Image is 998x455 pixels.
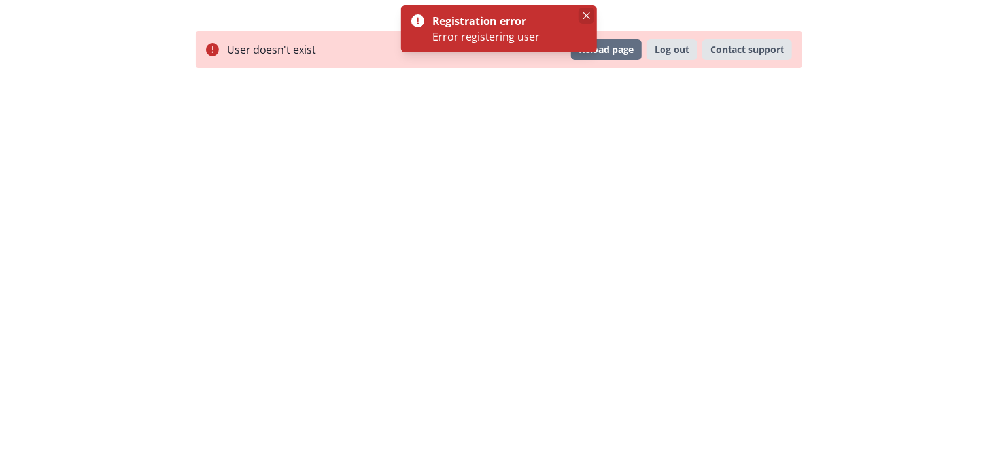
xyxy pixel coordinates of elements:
button: Log out [647,39,697,60]
button: Close [579,8,594,24]
a: Contact support [702,39,792,60]
div: Error registering user [432,29,576,44]
p: User doesn't exist [227,42,316,58]
div: Registration error [432,13,571,29]
button: Reload page [571,39,642,60]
